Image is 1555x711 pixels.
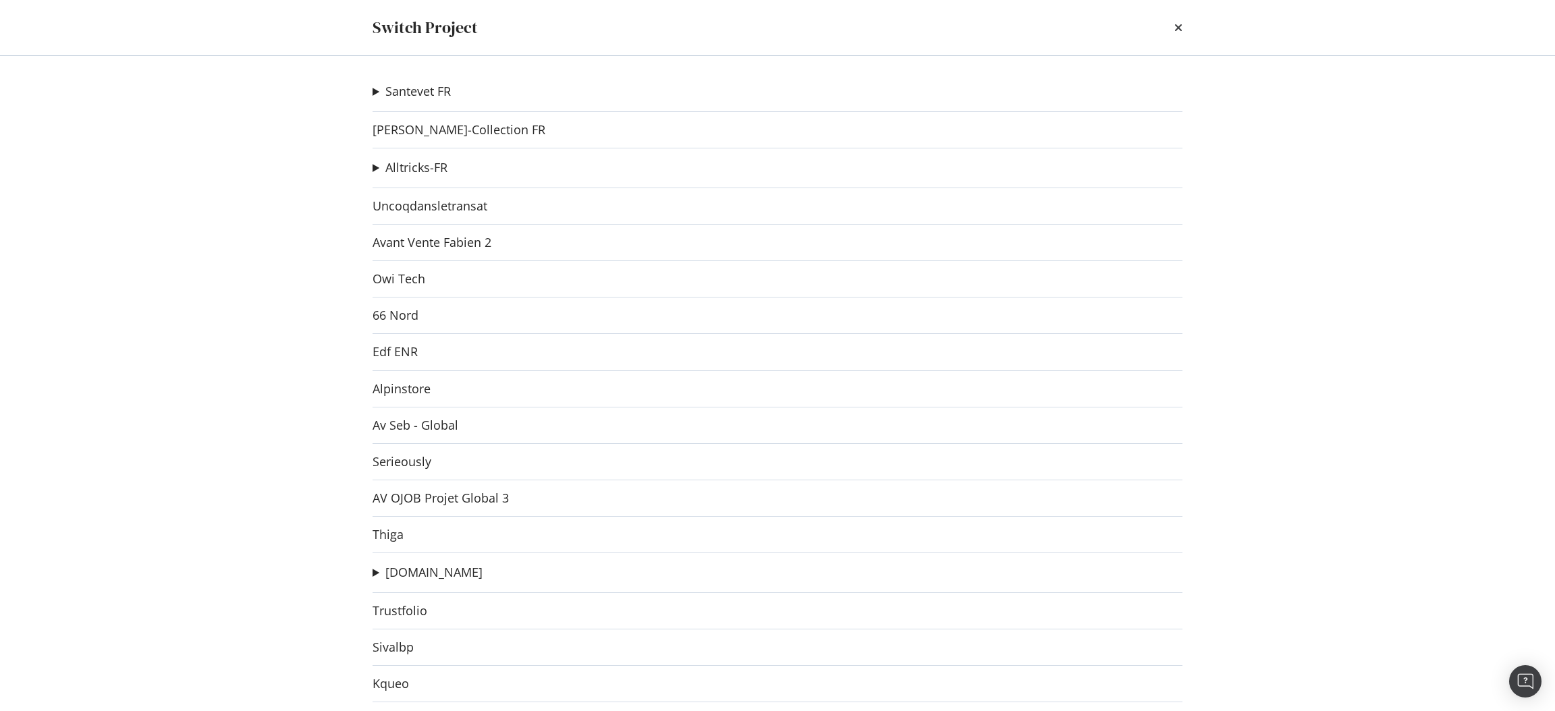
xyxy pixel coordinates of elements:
[373,640,414,654] a: Sivalbp
[373,16,478,39] div: Switch Project
[373,123,545,137] a: [PERSON_NAME]-Collection FR
[373,308,418,322] a: 66 Nord
[373,272,425,286] a: Owi Tech
[373,604,427,618] a: Trustfolio
[373,199,487,213] a: Uncoqdansletransat
[385,161,447,175] a: Alltricks-FR
[373,345,418,359] a: Edf ENR
[1509,665,1542,698] div: Open Intercom Messenger
[373,418,458,432] a: Av Seb - Global
[373,491,509,505] a: AV OJOB Projet Global 3
[385,565,483,579] a: [DOMAIN_NAME]
[373,382,431,396] a: Alpinstore
[373,235,491,250] a: Avant Vente Fabien 2
[373,83,451,101] summary: Santevet FR
[373,528,404,542] a: Thiga
[385,84,451,98] a: Santevet FR
[373,159,447,177] summary: Alltricks-FR
[373,564,483,581] summary: [DOMAIN_NAME]
[373,455,431,469] a: Serieously
[373,677,409,691] a: Kqueo
[1174,16,1182,39] div: times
